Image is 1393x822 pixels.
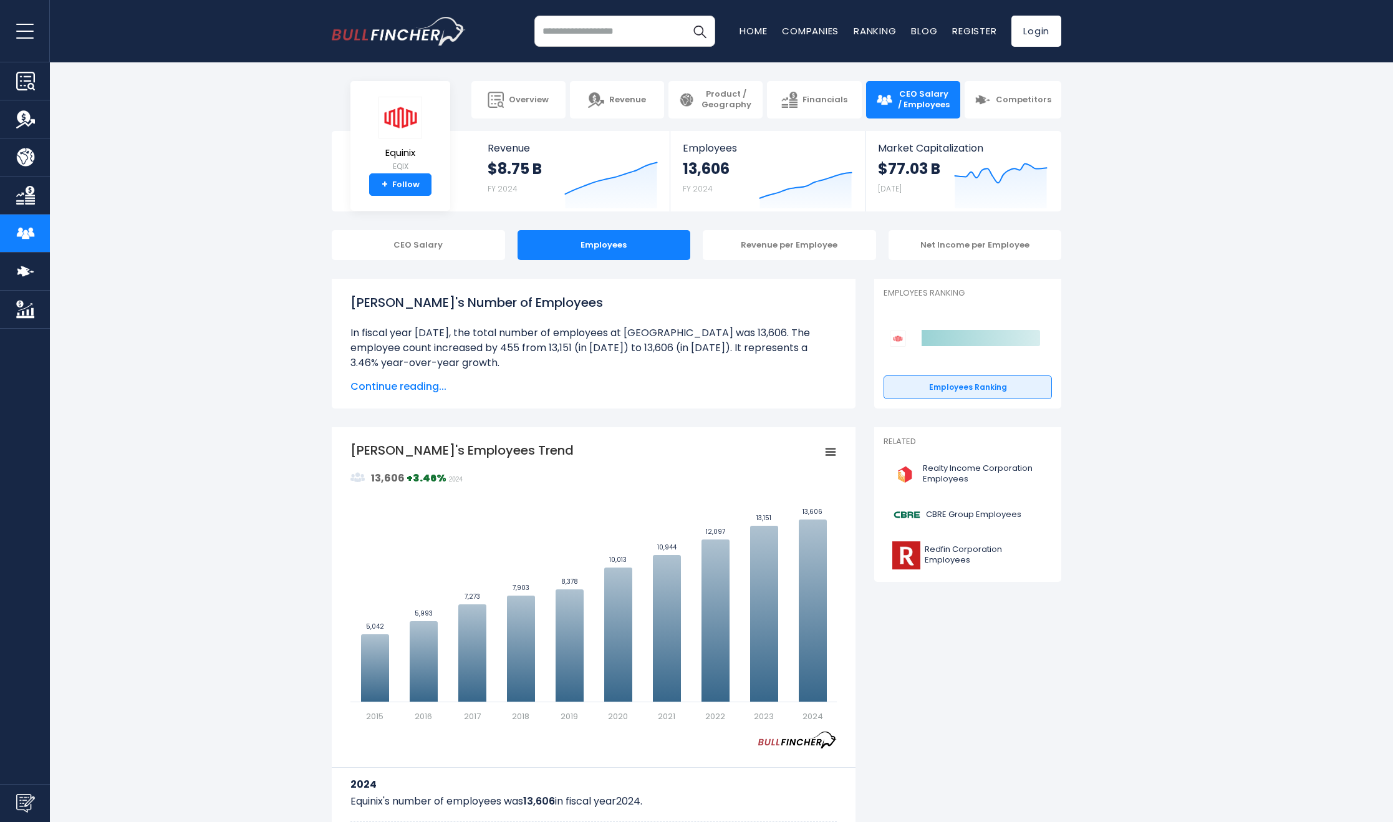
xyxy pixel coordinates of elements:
a: Revenue $8.75 B FY 2024 [475,131,670,211]
div: Employees [518,230,691,260]
text: 12,097 [706,527,725,536]
span: 2024 [449,476,463,483]
p: Equinix's number of employees was in fiscal year . [350,794,837,809]
text: 10,944 [657,543,677,552]
strong: 13,606 [683,159,730,178]
div: Revenue per Employee [703,230,876,260]
a: Competitors [965,81,1061,118]
a: CEO Salary / Employees [866,81,960,118]
p: Employees Ranking [884,288,1052,299]
img: O logo [891,460,919,488]
button: Search [684,16,715,47]
small: FY 2024 [488,183,518,194]
small: EQIX [378,161,422,172]
a: Register [952,24,996,37]
text: 2023 [754,710,774,722]
text: 2021 [658,710,675,722]
small: FY 2024 [683,183,713,194]
a: Login [1011,16,1061,47]
a: Redfin Corporation Employees [884,538,1052,573]
span: Competitors [996,95,1051,105]
span: Revenue [609,95,646,105]
h1: [PERSON_NAME]'s Number of Employees [350,293,837,312]
strong: + [407,471,446,485]
span: 2024 [616,794,640,808]
div: Net Income per Employee [889,230,1062,260]
li: In fiscal year [DATE], the total number of employees at [GEOGRAPHIC_DATA] was 13,606. The employe... [350,326,837,370]
a: Companies [782,24,839,37]
text: 2022 [705,710,725,722]
img: RDFN logo [891,541,921,569]
span: Overview [509,95,549,105]
strong: $77.03 B [878,159,940,178]
span: Financials [803,95,847,105]
h3: 2024 [350,776,837,792]
a: Equinix EQIX [378,96,423,174]
a: Go to homepage [332,17,466,46]
img: bullfincher logo [332,17,466,46]
a: Blog [911,24,937,37]
p: Related [884,437,1052,447]
text: 8,378 [561,577,578,586]
text: 7,273 [465,592,480,601]
img: graph_employee_icon.svg [350,470,365,485]
text: 2018 [512,710,529,722]
text: 2020 [608,710,628,722]
text: 5,042 [366,622,384,631]
a: +Follow [369,173,431,196]
span: Equinix [378,148,422,158]
text: 10,013 [609,555,627,564]
a: Home [740,24,767,37]
img: Equinix competitors logo [890,331,906,347]
strong: 3.46% [413,471,446,485]
a: Ranking [854,24,896,37]
a: Employees Ranking [884,375,1052,399]
tspan: [PERSON_NAME]'s Employees Trend [350,442,574,459]
text: 13,606 [803,507,822,516]
text: 2019 [561,710,578,722]
a: Revenue [570,81,664,118]
text: 2016 [415,710,432,722]
span: CBRE Group Employees [926,510,1021,520]
text: 2015 [366,710,383,722]
strong: $8.75 B [488,159,542,178]
a: Product / Geography [668,81,763,118]
a: Employees 13,606 FY 2024 [670,131,864,211]
text: 13,151 [756,513,771,523]
img: CBRE logo [891,501,922,529]
a: CBRE Group Employees [884,498,1052,532]
text: 2024 [803,710,823,722]
small: [DATE] [878,183,902,194]
span: Realty Income Corporation Employees [923,463,1044,485]
span: Continue reading... [350,379,837,394]
span: Redfin Corporation Employees [925,544,1044,566]
text: 2017 [464,710,481,722]
a: Realty Income Corporation Employees [884,457,1052,491]
a: Overview [471,81,566,118]
svg: Equinix's Employees Trend [350,442,837,722]
strong: 13,606 [371,471,405,485]
strong: + [382,179,388,190]
span: Product / Geography [700,89,753,110]
span: Employees [683,142,852,154]
span: Market Capitalization [878,142,1048,154]
a: Financials [767,81,861,118]
a: Market Capitalization $77.03 B [DATE] [865,131,1060,211]
span: Revenue [488,142,658,154]
b: 13,606 [523,794,555,808]
text: 7,903 [513,583,529,592]
text: 5,993 [415,609,433,618]
span: CEO Salary / Employees [897,89,950,110]
div: CEO Salary [332,230,505,260]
